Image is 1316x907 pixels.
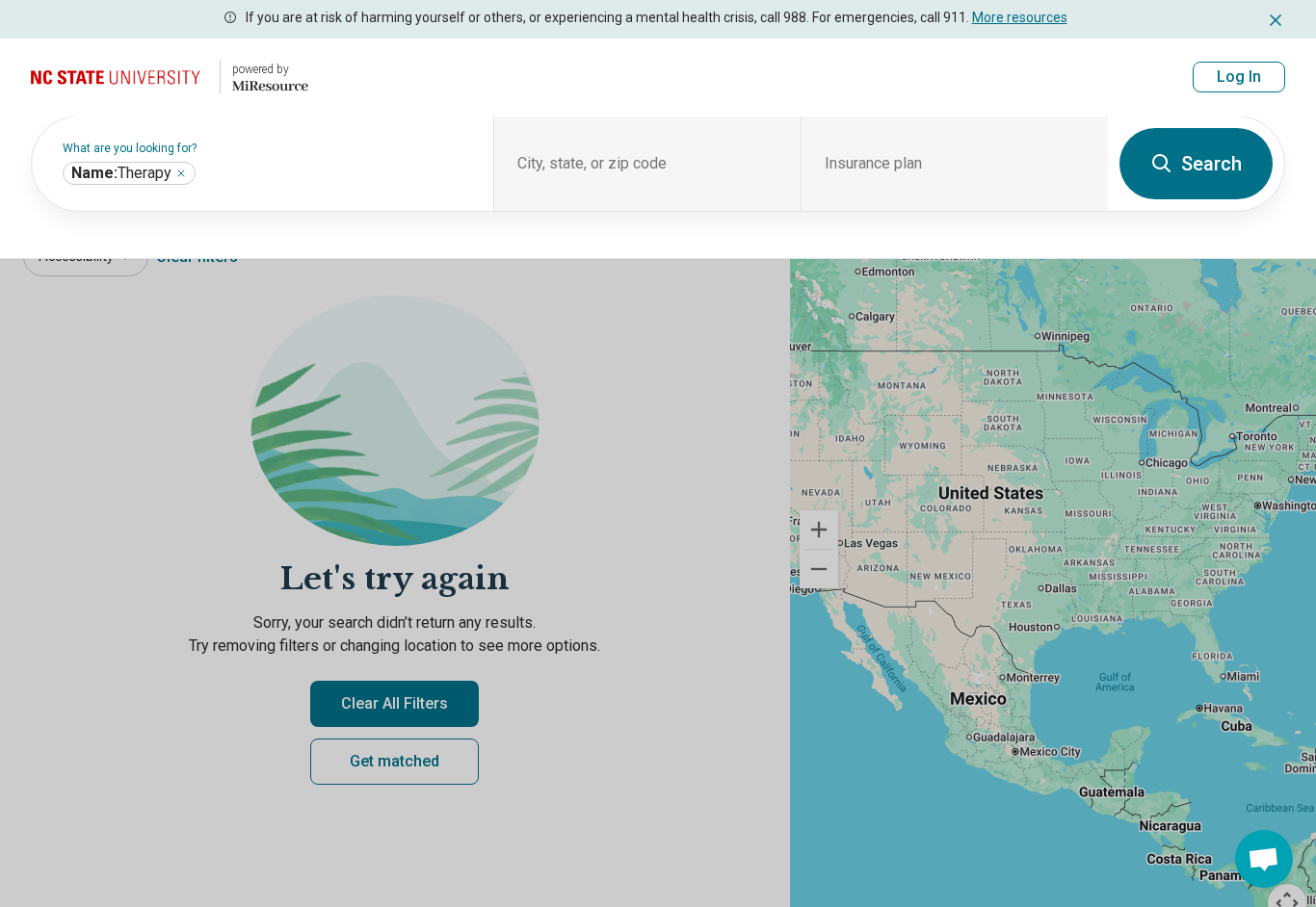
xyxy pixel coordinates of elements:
[63,143,470,154] label: What are you looking for?
[63,162,196,185] div: Therapy
[71,164,118,182] span: Name:
[1119,128,1273,199] button: Search
[1193,62,1285,92] button: Log In
[972,10,1067,25] a: More resources
[246,8,1067,28] p: If you are at risk of harming yourself or others, or experiencing a mental health crisis, call 98...
[31,54,308,100] a: North Carolina State University powered by
[175,168,187,179] button: Therapy
[232,61,308,78] div: powered by
[1235,830,1293,888] div: Open chat
[1266,8,1285,31] button: Dismiss
[71,164,171,183] span: Therapy
[31,54,208,100] img: North Carolina State University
